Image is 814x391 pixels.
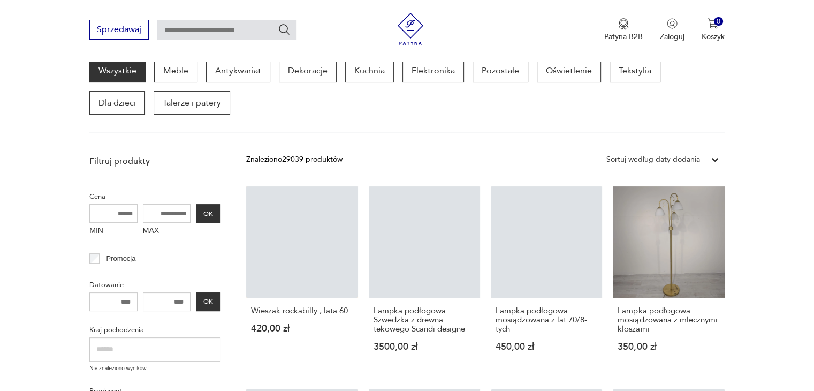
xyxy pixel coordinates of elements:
a: Antykwariat [206,59,270,82]
a: Lampka podłogowa Szwedzka z drewna tekowego Scandi designeLampka podłogowa Szwedzka z drewna teko... [369,186,480,372]
p: Datowanie [89,279,220,291]
div: 0 [714,17,723,26]
p: Koszyk [702,32,725,42]
p: Nie znaleziono wyników [89,364,220,373]
a: Lampka podłogowa mosiądzowana z lat 70/8-tychLampka podłogowa mosiądzowana z lat 70/8-tych450,00 zł [491,186,602,372]
p: Promocja [106,253,136,265]
label: MAX [143,223,191,240]
p: 450,00 zł [496,342,597,351]
button: Zaloguj [660,18,684,42]
a: Dla dzieci [89,91,145,115]
button: Patyna B2B [604,18,643,42]
a: Dekoracje [279,59,337,82]
p: 350,00 zł [618,342,719,351]
h3: Lampka podłogowa mosiądzowana z mlecznymi kloszami [618,306,719,334]
a: Lampka podłogowa mosiądzowana z mlecznymi kloszamiLampka podłogowa mosiądzowana z mlecznymi klosz... [613,186,724,372]
div: Sortuj według daty dodania [606,154,700,166]
button: OK [196,292,220,311]
h3: Lampka podłogowa Szwedzka z drewna tekowego Scandi designe [374,306,475,334]
button: 0Koszyk [702,18,725,42]
img: Ikona koszyka [708,18,718,29]
button: OK [196,204,220,223]
p: Filtruj produkty [89,155,220,167]
button: Sprzedawaj [89,20,149,40]
a: Meble [154,59,197,82]
a: Tekstylia [610,59,660,82]
p: 3500,00 zł [374,342,475,351]
h3: Lampka podłogowa mosiądzowana z lat 70/8-tych [496,306,597,334]
h3: Wieszak rockabilly , lata 60 [251,306,353,315]
a: Pozostałe [473,59,528,82]
a: Ikona medaluPatyna B2B [604,18,643,42]
a: Oświetlenie [537,59,601,82]
div: Znaleziono 29039 produktów [246,154,343,166]
a: Talerze i patery [154,91,230,115]
img: Ikona medalu [618,18,629,30]
p: Kraj pochodzenia [89,324,220,336]
a: Elektronika [402,59,464,82]
p: Cena [89,191,220,202]
p: 420,00 zł [251,324,353,333]
p: Zaloguj [660,32,684,42]
img: Patyna - sklep z meblami i dekoracjami vintage [394,13,427,45]
a: Kuchnia [345,59,394,82]
label: MIN [89,223,138,240]
img: Ikonka użytkownika [667,18,678,29]
a: Sprzedawaj [89,27,149,34]
p: Patyna B2B [604,32,643,42]
a: Wszystkie [89,59,146,82]
button: Szukaj [278,23,291,36]
a: Wieszak rockabilly , lata 60Wieszak rockabilly , lata 60420,00 zł [246,186,357,372]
